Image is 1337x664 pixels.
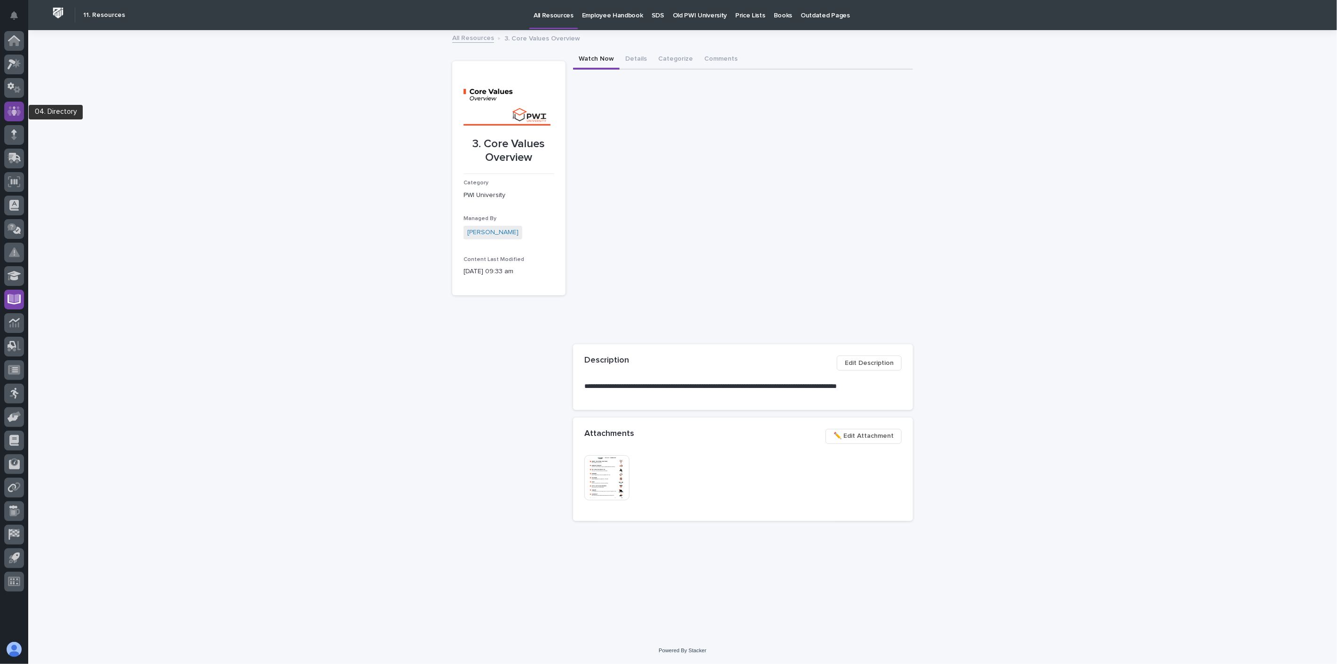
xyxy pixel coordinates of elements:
[826,429,902,444] button: ✏️ Edit Attachment
[845,357,894,369] span: Edit Description
[4,640,24,659] button: users-avatar
[464,190,554,200] p: PWI University
[464,216,496,221] span: Managed By
[659,648,706,653] a: Powered By Stacker
[584,429,634,439] h2: Attachments
[467,228,519,237] a: [PERSON_NAME]
[49,4,67,22] img: Workspace Logo
[653,50,699,70] button: Categorize
[620,50,653,70] button: Details
[573,50,620,70] button: Watch Now
[464,180,488,186] span: Category
[584,356,629,366] h2: Description
[4,6,24,25] button: Notifications
[452,32,494,43] a: All Resources
[834,430,894,442] span: ✏️ Edit Attachment
[83,11,125,19] h2: 11. Resources
[464,267,554,277] p: [DATE] 09:33 am
[504,32,580,43] p: 3. Core Values Overview
[699,50,743,70] button: Comments
[464,137,554,165] p: 3. Core Values Overview
[12,11,24,26] div: Notifications
[464,257,524,262] span: Content Last Modified
[837,356,902,371] button: Edit Description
